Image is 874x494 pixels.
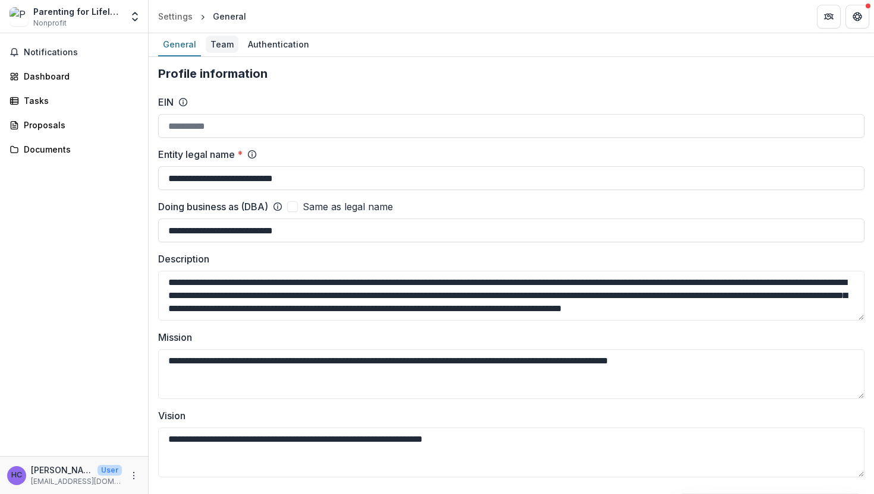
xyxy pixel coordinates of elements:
[206,36,238,53] div: Team
[817,5,841,28] button: Partners
[24,143,134,156] div: Documents
[33,18,67,28] span: Nonprofit
[153,8,197,25] a: Settings
[158,36,201,53] div: General
[206,33,238,56] a: Team
[158,33,201,56] a: General
[158,199,268,214] label: Doing business as (DBA)
[127,5,143,28] button: Open entity switcher
[24,47,139,58] span: Notifications
[98,465,122,476] p: User
[243,36,314,53] div: Authentication
[31,476,122,487] p: [EMAIL_ADDRESS][DOMAIN_NAME]
[5,66,143,86] a: Dashboard
[213,10,246,23] div: General
[24,119,134,131] div: Proposals
[31,464,93,476] p: [PERSON_NAME]
[158,95,174,109] label: EIN
[158,147,243,161] label: Entity legal name
[303,199,393,214] span: Same as legal name
[5,115,143,135] a: Proposals
[158,66,864,81] h2: Profile information
[24,70,134,83] div: Dashboard
[243,33,314,56] a: Authentication
[153,8,251,25] nav: breadcrumb
[127,468,141,483] button: More
[158,252,857,266] label: Description
[158,408,857,423] label: Vision
[5,43,143,62] button: Notifications
[845,5,869,28] button: Get Help
[158,10,193,23] div: Settings
[11,471,22,479] div: Hannah Clark
[5,91,143,110] a: Tasks
[5,140,143,159] a: Documents
[10,7,29,26] img: Parenting for Lifelong Health
[158,330,857,344] label: Mission
[33,5,122,18] div: Parenting for Lifelong Health
[24,94,134,107] div: Tasks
